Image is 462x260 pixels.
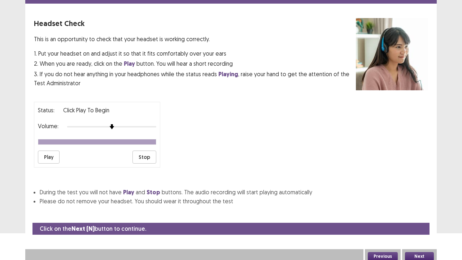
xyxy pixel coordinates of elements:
p: 2. When you are ready, click on the button. You will hear a short recording [34,59,356,68]
img: arrow-thumb [109,124,114,129]
p: 1. Put your headset on and adjust it so that it fits comfortably over your ears [34,49,356,58]
strong: Next (N) [71,225,95,233]
p: Click on the button to continue. [40,224,146,233]
button: Stop [132,151,156,164]
strong: Play [123,188,134,196]
p: This is an opportunity to check that your headset is working correctly. [34,35,356,43]
p: Click Play to Begin [63,106,109,114]
strong: Stop [147,188,160,196]
li: During the test you will not have and buttons. The audio recording will start playing automatically [40,188,428,197]
button: Play [38,151,60,164]
p: 3. If you do not hear anything in your headphones while the status reads , raise your hand to get... [34,70,356,87]
p: Volume: [38,122,58,130]
li: Please do not remove your headset. You should wear it throughout the test [40,197,428,205]
strong: Play [124,60,135,68]
p: Status: [38,106,55,114]
img: headset test [356,18,428,90]
strong: Playing [218,70,238,78]
p: Headset Check [34,18,356,29]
